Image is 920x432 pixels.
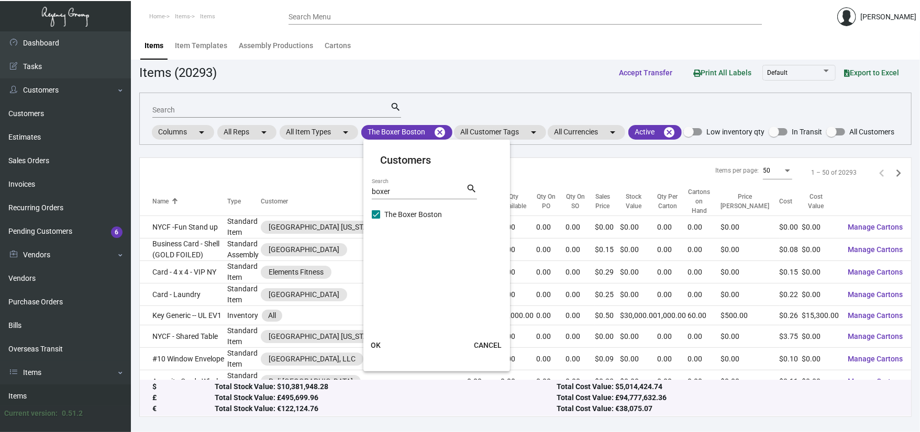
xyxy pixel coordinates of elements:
[359,336,393,355] button: OK
[62,408,83,419] div: 0.51.2
[384,208,442,221] span: The Boxer Boston
[465,336,510,355] button: CANCEL
[4,408,58,419] div: Current version:
[371,341,381,349] span: OK
[474,341,502,349] span: CANCEL
[380,152,493,168] mat-card-title: Customers
[466,183,477,195] mat-icon: search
